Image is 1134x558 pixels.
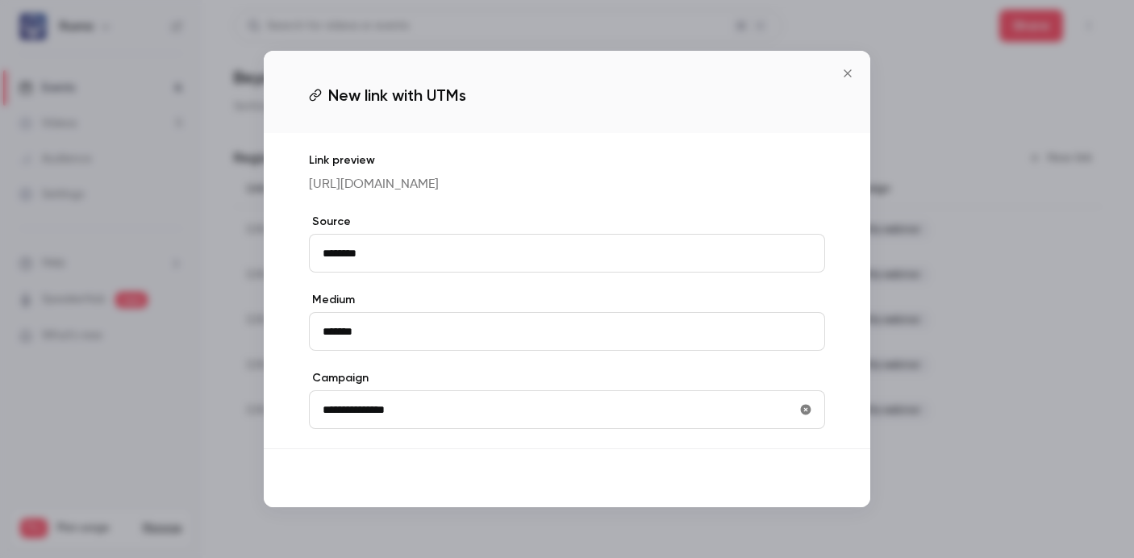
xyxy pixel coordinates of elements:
[767,462,825,494] button: Save
[309,175,825,194] p: [URL][DOMAIN_NAME]
[328,83,466,107] span: New link with UTMs
[309,292,825,308] label: Medium
[309,152,825,169] p: Link preview
[309,214,825,230] label: Source
[309,370,825,386] label: Campaign
[793,397,819,423] button: utmCampaign
[832,57,864,90] button: Close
